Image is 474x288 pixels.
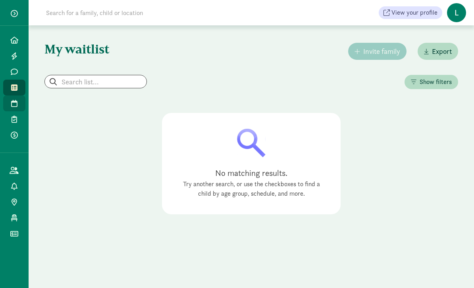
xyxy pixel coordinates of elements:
button: Export [418,43,458,60]
button: Show filters [405,75,458,89]
input: Search for a family, child or location [41,5,264,21]
span: Invite family [363,46,400,57]
iframe: Chat Widget [434,250,474,288]
div: Try another search, or use the checkboxes to find a child by age group, schedule, and more. [178,179,325,198]
span: Show filters [420,77,452,87]
span: Export [432,46,452,57]
button: Invite family [348,43,407,60]
span: View your profile [391,8,437,17]
a: View your profile [379,6,442,19]
h1: My waitlist [44,41,140,57]
input: Search list... [45,75,146,88]
span: L [447,3,466,22]
div: No matching results. [178,167,325,179]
